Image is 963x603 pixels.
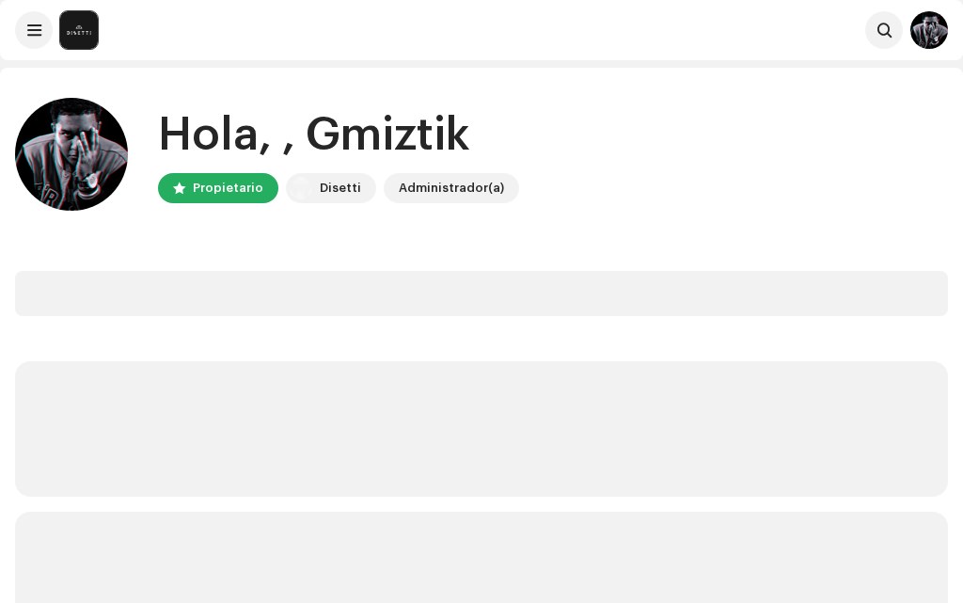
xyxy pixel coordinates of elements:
div: Administrador(a) [399,177,504,199]
img: 02a7c2d3-3c89-4098-b12f-2ff2945c95ee [290,177,312,199]
div: Propietario [193,177,263,199]
img: 02a7c2d3-3c89-4098-b12f-2ff2945c95ee [60,11,98,49]
img: 100bf7d5-fee5-49ea-ae39-8a365314344b [910,11,948,49]
div: Disetti [320,177,361,199]
img: 100bf7d5-fee5-49ea-ae39-8a365314344b [15,98,128,211]
div: Hola, , Gmiztik [158,105,519,166]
